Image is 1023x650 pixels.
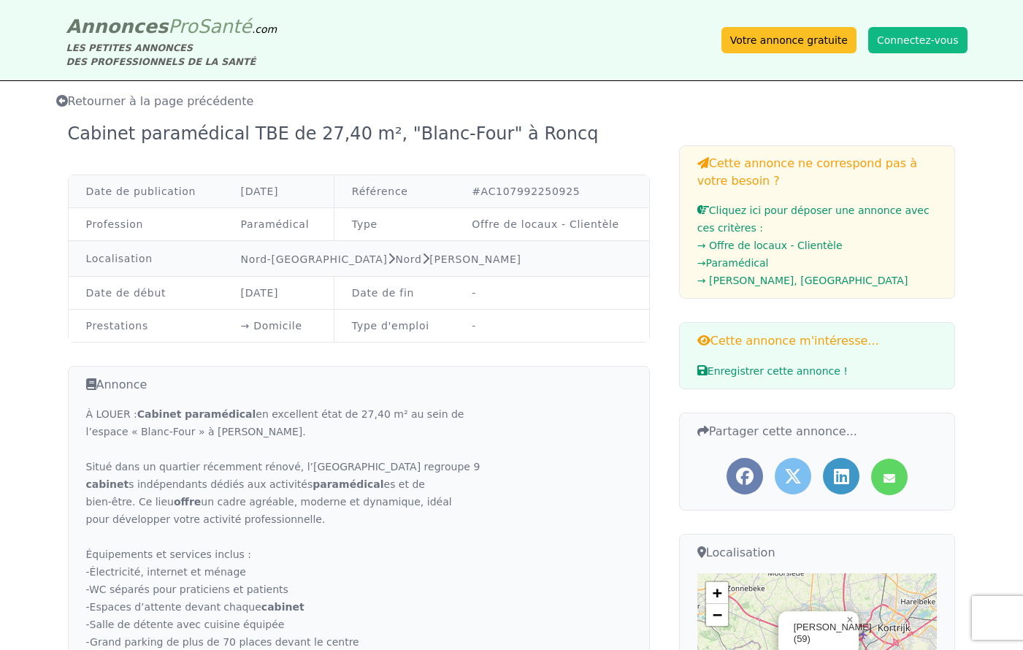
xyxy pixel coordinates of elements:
[86,478,129,490] strong: cabinet
[69,175,223,208] td: Date de publication
[721,27,857,53] a: Votre annonce gratuite
[713,584,722,602] span: +
[697,272,938,289] li: → [PERSON_NAME], [GEOGRAPHIC_DATA]
[697,204,938,289] a: Cliquez ici pour déposer une annonce avec ces critères :→ Offre de locaux - Clientèle→Paramédical...
[454,277,649,310] td: -
[846,613,853,626] span: ×
[713,605,722,624] span: −
[697,254,938,272] li: → Paramédical
[137,408,182,420] strong: Cabinet
[174,496,201,508] strong: offre
[334,310,454,343] td: Type d'emploi
[185,408,256,420] strong: paramédical
[66,41,277,69] div: LES PETITES ANNONCES DES PROFESSIONNELS DE LA SANTÉ
[56,95,68,107] i: Retourner à la liste
[697,422,938,440] h3: Partager cette annonce...
[429,253,521,265] a: [PERSON_NAME]
[823,458,859,494] a: Partager l'annonce sur LinkedIn
[697,365,848,377] span: Enregistrer cette annonce !
[727,458,763,494] a: Partager l'annonce sur Facebook
[241,318,316,333] li: → Domicile
[868,27,968,53] button: Connectez-vous
[241,218,310,230] a: Paramédical
[56,94,254,108] span: Retourner à la page précédente
[794,622,840,646] div: [PERSON_NAME] (59)
[472,218,619,230] a: Offre de locaux - Clientèle
[198,15,252,37] span: Santé
[69,208,223,241] td: Profession
[223,277,334,310] td: [DATE]
[775,458,811,494] a: Partager l'annonce sur Twitter
[252,23,277,35] span: .com
[395,253,421,265] a: Nord
[168,15,198,37] span: Pro
[706,582,728,604] a: Zoom in
[241,253,388,265] a: Nord-[GEOGRAPHIC_DATA]
[223,175,334,208] td: [DATE]
[68,122,608,145] div: Cabinet paramédical TBE de 27,40 m², "Blanc-Four" à Roncq
[261,601,304,613] strong: cabinet
[334,277,454,310] td: Date de fin
[454,175,649,208] td: #AC107992250925
[334,175,454,208] td: Référence
[697,543,938,562] h3: Localisation
[69,241,223,277] td: Localisation
[69,277,223,310] td: Date de début
[472,318,632,333] ul: -
[313,478,383,490] strong: paramédical
[697,332,938,350] h3: Cette annonce m'intéresse...
[706,604,728,626] a: Zoom out
[66,15,169,37] span: Annonces
[871,459,908,495] a: Partager l'annonce par mail
[697,237,938,254] li: → Offre de locaux - Clientèle
[69,310,223,343] td: Prestations
[841,611,859,629] a: Close popup
[66,15,277,37] a: AnnoncesProSanté.com
[334,208,454,241] td: Type
[697,155,938,190] h3: Cette annonce ne correspond pas à votre besoin ?
[86,375,632,394] h3: Annonce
